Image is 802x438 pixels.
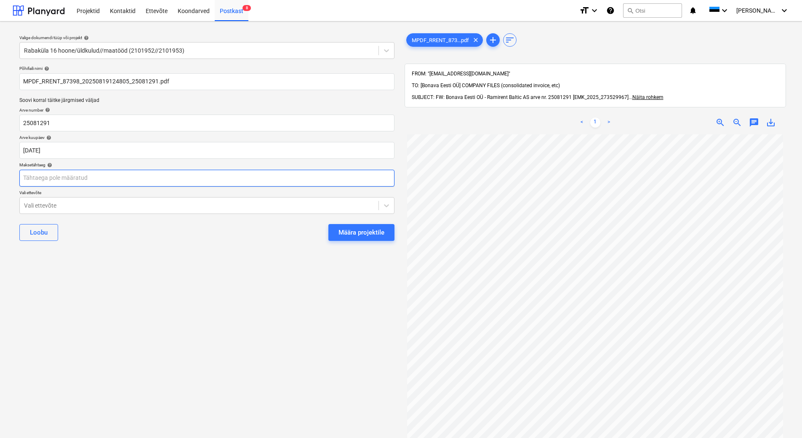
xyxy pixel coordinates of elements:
button: Loobu [19,224,58,241]
span: clear [471,35,481,45]
a: Next page [604,118,614,128]
span: chat [749,118,759,128]
span: help [43,66,49,71]
button: Otsi [623,3,682,18]
div: Loobu [30,227,48,238]
span: save_alt [766,118,776,128]
span: search [627,7,634,14]
div: Arve number [19,107,394,113]
span: Näita rohkem [632,94,663,100]
span: help [82,35,89,40]
div: Arve kuupäev [19,135,394,140]
span: zoom_out [732,118,742,128]
div: Põhifaili nimi [19,66,394,71]
span: SUBJECT: FW: Bonava Eesti OÜ - Ramirent Baltic AS arve nr. 25081291 [EMK_2025_273529967] [412,94,629,100]
div: Määra projektile [338,227,384,238]
p: Vali ettevõte [19,190,394,197]
span: help [45,135,51,140]
i: keyboard_arrow_down [719,5,730,16]
span: 8 [242,5,251,11]
div: Maksetähtaeg [19,162,394,168]
span: help [45,163,52,168]
span: TO: [Bonava Eesti OÜ] COMPANY FILES (consolidated invoice, etc) [412,83,560,88]
span: MPDF_RRENT_873...pdf [407,37,474,43]
span: help [43,107,50,112]
iframe: Chat Widget [760,398,802,438]
div: MPDF_RRENT_873...pdf [406,33,483,47]
a: Page 1 is your current page [590,118,600,128]
i: Abikeskus [606,5,615,16]
input: Arve number [19,115,394,131]
span: FROM: "[EMAIL_ADDRESS][DOMAIN_NAME]" [412,71,510,77]
input: Põhifaili nimi [19,73,394,90]
span: [PERSON_NAME] [736,7,778,14]
span: zoom_in [715,118,725,128]
div: Valige dokumendi tüüp või projekt [19,35,394,40]
span: ... [629,94,663,100]
i: notifications [689,5,697,16]
span: sort [505,35,515,45]
i: keyboard_arrow_down [779,5,789,16]
span: add [488,35,498,45]
i: format_size [579,5,589,16]
p: Soovi korral täitke järgmised väljad [19,97,394,104]
input: Tähtaega pole määratud [19,170,394,187]
i: keyboard_arrow_down [589,5,600,16]
input: Arve kuupäeva pole määratud. [19,142,394,159]
button: Määra projektile [328,224,394,241]
a: Previous page [577,118,587,128]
